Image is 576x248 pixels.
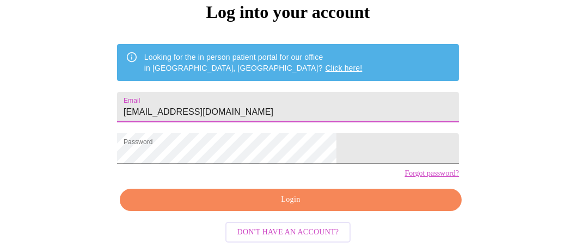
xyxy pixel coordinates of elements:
h3: Log into your account [117,2,459,22]
a: Forgot password? [405,169,459,178]
button: Don't have an account? [225,222,351,243]
span: Don't have an account? [237,226,339,239]
button: Login [120,189,462,211]
a: Don't have an account? [223,227,354,236]
a: Click here! [326,64,363,72]
span: Login [132,193,449,207]
div: Looking for the in person patient portal for our office in [GEOGRAPHIC_DATA], [GEOGRAPHIC_DATA]? [144,47,363,78]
